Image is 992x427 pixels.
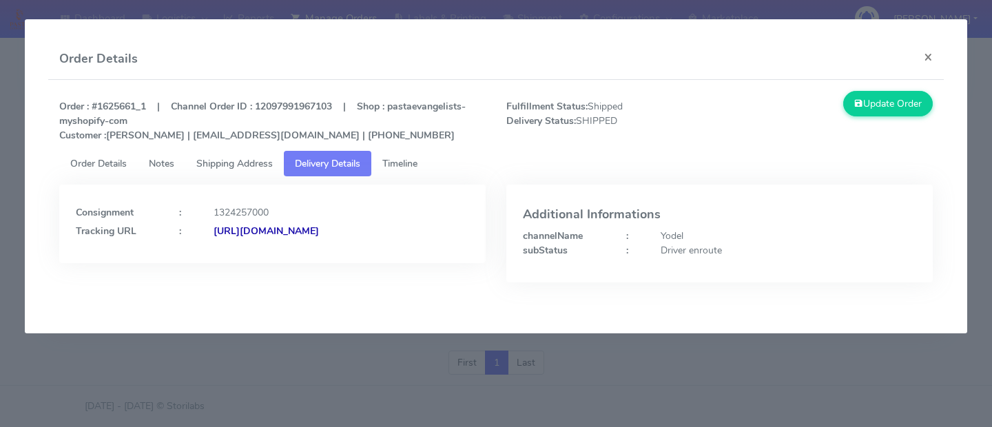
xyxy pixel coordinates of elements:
div: Yodel [650,229,927,243]
div: Driver enroute [650,243,927,258]
span: Shipping Address [196,157,273,170]
div: 1324257000 [203,205,479,220]
strong: : [179,225,181,238]
strong: : [179,206,181,219]
span: Notes [149,157,174,170]
span: Shipped SHIPPED [496,99,719,143]
strong: subStatus [523,244,568,257]
span: Order Details [70,157,127,170]
strong: Fulfillment Status: [506,100,588,113]
button: Close [913,39,944,75]
h4: Order Details [59,50,138,68]
h4: Additional Informations [523,208,916,222]
span: Delivery Details [295,157,360,170]
strong: : [626,244,628,257]
strong: : [626,229,628,242]
strong: [URL][DOMAIN_NAME] [214,225,319,238]
strong: Customer : [59,129,106,142]
strong: Delivery Status: [506,114,576,127]
strong: Tracking URL [76,225,136,238]
ul: Tabs [59,151,933,176]
button: Update Order [843,91,933,116]
strong: Order : #1625661_1 | Channel Order ID : 12097991967103 | Shop : pastaevangelists-myshopify-com [P... [59,100,466,142]
span: Timeline [382,157,417,170]
strong: Consignment [76,206,134,219]
strong: channelName [523,229,583,242]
